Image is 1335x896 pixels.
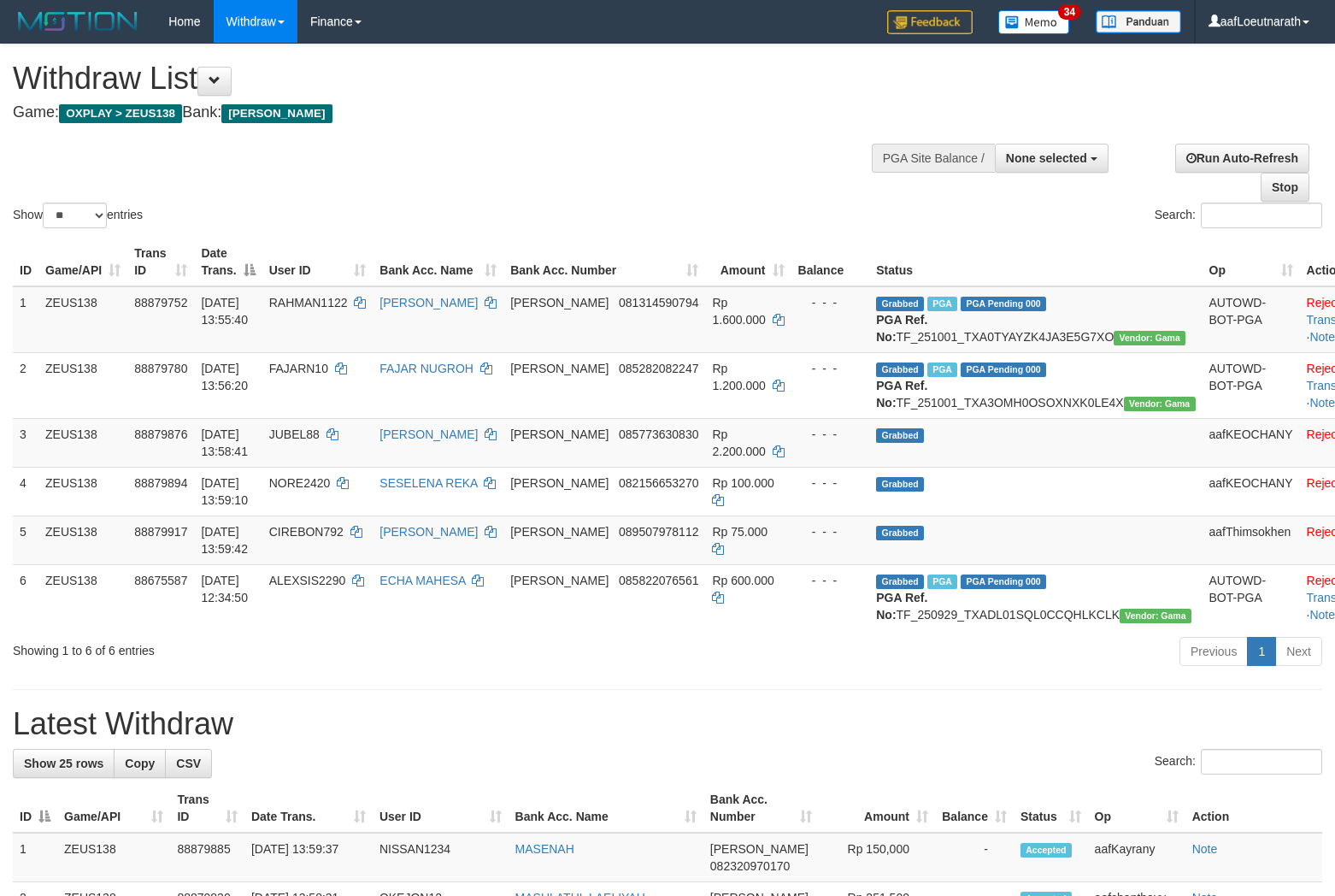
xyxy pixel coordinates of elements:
[57,784,170,833] th: Game/API: activate to sort column ascending
[1114,331,1185,345] span: Vendor URL: https://trx31.1velocity.biz
[165,749,212,778] a: CSV
[1088,784,1185,833] th: Op: activate to sort column ascending
[869,238,1202,286] th: Status
[510,525,609,539] span: [PERSON_NAME]
[619,362,698,375] span: Copy 085282082247 to clipboard
[876,297,924,311] span: Grabbed
[510,574,609,587] span: [PERSON_NAME]
[961,363,1046,377] span: PGA Pending
[114,749,166,778] a: Copy
[712,525,767,539] span: Rp 75.000
[876,363,924,377] span: Grabbed
[1014,784,1088,833] th: Status: activate to sort column ascending
[712,427,765,458] span: Rp 2.200.000
[869,352,1202,418] td: TF_251001_TXA3OMH0OSOXNXK0LE4X
[998,10,1070,34] img: Button%20Memo.svg
[961,575,1046,589] span: PGA Pending
[13,707,1322,741] h1: Latest Withdraw
[510,427,609,441] span: [PERSON_NAME]
[705,238,791,286] th: Amount: activate to sort column ascending
[134,362,187,375] span: 88879780
[13,352,38,418] td: 2
[13,749,115,778] a: Show 25 rows
[1175,144,1309,173] a: Run Auto-Refresh
[869,564,1202,630] td: TF_250929_TXADL01SQL0CCQHLKCLK
[13,286,38,353] td: 1
[13,104,873,121] h4: Game: Bank:
[712,476,773,490] span: Rp 100.000
[872,144,995,173] div: PGA Site Balance /
[201,362,248,392] span: [DATE] 13:56:20
[876,313,927,344] b: PGA Ref. No:
[876,379,927,410] b: PGA Ref. No:
[1179,637,1248,666] a: Previous
[1309,330,1335,344] a: Note
[38,286,127,353] td: ZEUS138
[1203,352,1300,418] td: AUTOWD-BOT-PGA
[201,476,248,507] span: [DATE] 13:59:10
[1058,4,1081,20] span: 34
[13,635,544,659] div: Showing 1 to 6 of 6 entries
[244,784,373,833] th: Date Trans.: activate to sort column ascending
[798,523,863,540] div: - - -
[1020,843,1072,858] span: Accepted
[379,476,477,490] a: SESELENA REKA
[1247,637,1276,666] a: 1
[176,757,201,770] span: CSV
[619,476,698,490] span: Copy 082156653270 to clipboard
[515,842,574,856] a: MASENAH
[379,574,465,587] a: ECHA MAHESA
[876,591,927,622] b: PGA Ref. No:
[170,833,244,882] td: 88879885
[1155,203,1322,228] label: Search:
[876,575,924,589] span: Grabbed
[38,516,127,564] td: ZEUS138
[57,833,170,882] td: ZEUS138
[38,564,127,630] td: ZEUS138
[134,427,187,441] span: 88879876
[13,9,143,34] img: MOTION_logo.png
[38,352,127,418] td: ZEUS138
[13,833,57,882] td: 1
[798,426,863,443] div: - - -
[201,296,248,327] span: [DATE] 13:55:40
[887,10,973,34] img: Feedback.jpg
[798,294,863,311] div: - - -
[170,784,244,833] th: Trans ID: activate to sort column ascending
[1185,784,1322,833] th: Action
[1309,396,1335,410] a: Note
[134,296,187,309] span: 88879752
[510,296,609,309] span: [PERSON_NAME]
[127,238,194,286] th: Trans ID: activate to sort column ascending
[1203,564,1300,630] td: AUTOWD-BOT-PGA
[1120,609,1191,623] span: Vendor URL: https://trx31.1velocity.biz
[798,475,863,492] div: - - -
[269,296,348,309] span: RAHMAN1122
[1275,637,1322,666] a: Next
[38,418,127,467] td: ZEUS138
[38,467,127,516] td: ZEUS138
[269,362,328,375] span: FAJARN10
[710,842,809,856] span: [PERSON_NAME]
[927,297,957,311] span: Marked by aafanarl
[1203,286,1300,353] td: AUTOWD-BOT-PGA
[1203,467,1300,516] td: aafKEOCHANY
[379,362,473,375] a: FAJAR NUGROH
[961,297,1046,311] span: PGA Pending
[373,833,509,882] td: NISSAN1234
[1201,203,1322,228] input: Search:
[379,427,478,441] a: [PERSON_NAME]
[876,428,924,443] span: Grabbed
[134,476,187,490] span: 88879894
[13,467,38,516] td: 4
[38,238,127,286] th: Game/API: activate to sort column ascending
[712,296,765,327] span: Rp 1.600.000
[712,362,765,392] span: Rp 1.200.000
[1192,842,1218,856] a: Note
[1006,151,1087,165] span: None selected
[13,784,57,833] th: ID: activate to sort column descending
[1096,10,1181,33] img: panduan.png
[1155,749,1322,775] label: Search:
[619,296,698,309] span: Copy 081314590794 to clipboard
[373,238,503,286] th: Bank Acc. Name: activate to sort column ascending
